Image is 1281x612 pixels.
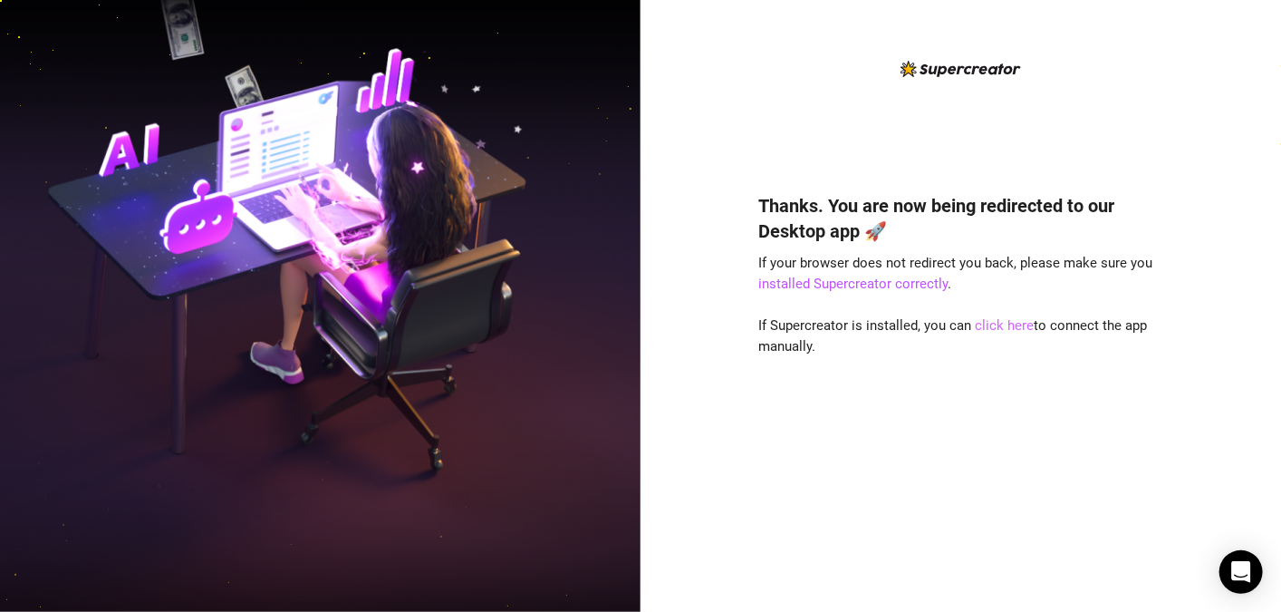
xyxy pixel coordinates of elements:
img: logo-BBDzfeDw.svg [901,61,1021,77]
span: If Supercreator is installed, you can to connect the app manually. [759,317,1148,355]
a: click here [976,317,1035,334]
h4: Thanks. You are now being redirected to our Desktop app 🚀 [759,193,1163,244]
span: If your browser does not redirect you back, please make sure you . [759,255,1153,293]
a: installed Supercreator correctly [759,276,949,292]
div: Open Intercom Messenger [1219,550,1263,594]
